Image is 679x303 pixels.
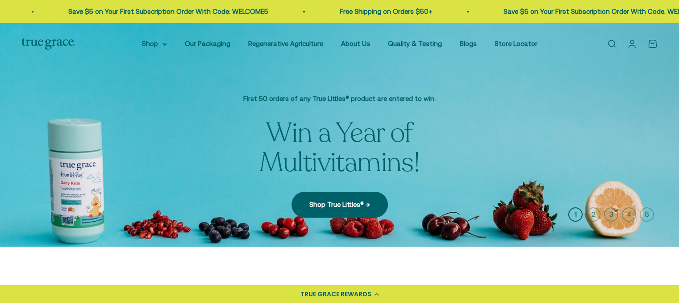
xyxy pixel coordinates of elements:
summary: Shop [142,38,167,49]
split-lines: Win a Year of Multivitamins! [259,115,420,181]
a: Shop True Littles® → [292,192,388,218]
p: Save $5 on Your First Subscription Order With Code: WELCOME5 [66,6,266,17]
a: Free Shipping on Orders $50+ [337,8,430,15]
a: About Us [341,40,370,47]
div: TRUE GRACE REWARDS [300,290,371,299]
a: Regenerative Agriculture [248,40,323,47]
button: 4 [622,207,636,222]
a: Quality & Testing [388,40,442,47]
p: First 50 orders of any True Littles® product are entered to win. [192,93,487,104]
a: Blogs [460,40,477,47]
button: 2 [586,207,600,222]
a: Store Locator [495,40,537,47]
button: 1 [568,207,583,222]
button: 5 [640,207,654,222]
a: Our Packaging [185,40,230,47]
button: 3 [604,207,618,222]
